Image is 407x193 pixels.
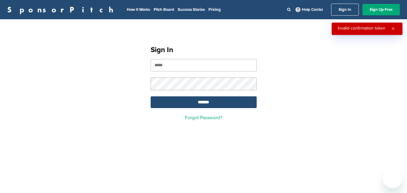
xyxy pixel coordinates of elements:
[331,4,359,16] a: Sign In
[338,26,385,30] div: Invalid confirmation token
[390,26,396,31] button: Close
[362,4,400,15] a: Sign Up Free
[294,6,324,13] a: Help Center
[383,169,402,188] iframe: Button to launch messaging window
[208,7,221,12] a: Pricing
[185,115,222,121] a: Forgot Password?
[178,7,205,12] a: Success Stories
[154,7,174,12] a: Pitch Board
[7,6,117,14] a: SponsorPitch
[151,45,257,55] h1: Sign In
[127,7,150,12] a: How It Works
